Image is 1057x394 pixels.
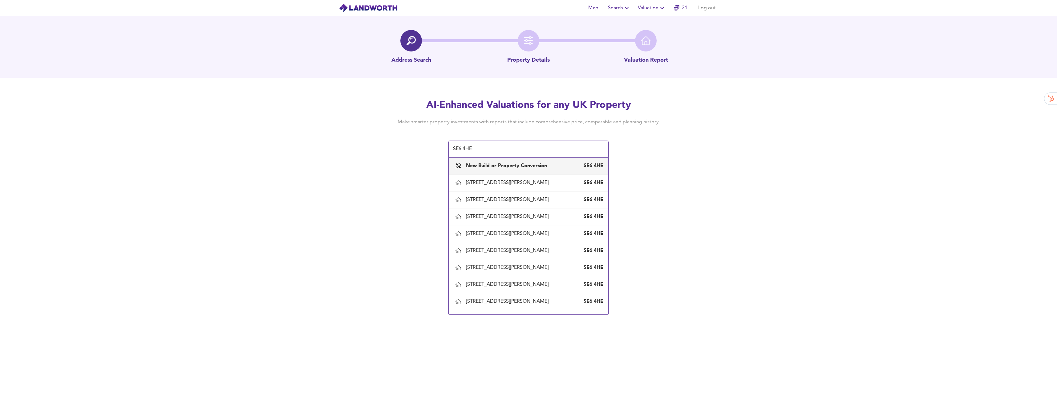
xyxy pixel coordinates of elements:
div: SE6 4HE [579,196,603,203]
h2: AI-Enhanced Valuations for any UK Property [388,99,669,112]
button: 31 [671,2,690,14]
div: SE6 4HE [579,179,603,186]
div: [STREET_ADDRESS][PERSON_NAME] [466,196,551,203]
div: [STREET_ADDRESS][PERSON_NAME] [466,281,551,288]
a: 31 [674,4,687,12]
p: Address Search [391,56,431,64]
div: SE6 4HE [579,281,603,288]
div: SE6 4HE [579,298,603,305]
button: Map [583,2,603,14]
div: [STREET_ADDRESS][PERSON_NAME] [466,230,551,237]
span: Search [608,4,630,12]
img: logo [339,3,398,13]
div: SE6 4HE [579,162,603,169]
div: [STREET_ADDRESS][PERSON_NAME] [466,247,551,254]
b: New Build or Property Conversion [466,163,547,168]
div: SE6 4HE [579,247,603,254]
button: Search [605,2,633,14]
div: [STREET_ADDRESS][PERSON_NAME] [466,298,551,305]
div: SE6 4HE [579,230,603,237]
span: Valuation [638,4,666,12]
div: SE6 4HE [579,264,603,271]
button: Log out [696,2,718,14]
p: Valuation Report [624,56,668,64]
div: [STREET_ADDRESS][PERSON_NAME] [466,213,551,220]
div: [STREET_ADDRESS][PERSON_NAME] [466,179,551,186]
span: Map [586,4,601,12]
img: search-icon [407,36,416,45]
div: [STREET_ADDRESS][PERSON_NAME] [466,264,551,271]
p: Property Details [507,56,550,64]
img: home-icon [641,36,650,45]
input: Enter a postcode to start... [451,143,597,155]
span: Log out [698,4,716,12]
div: SE6 4HE [579,213,603,220]
h4: Make smarter property investments with reports that include comprehensive price, comparable and p... [388,119,669,125]
img: filter-icon [524,36,533,45]
button: Valuation [635,2,668,14]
